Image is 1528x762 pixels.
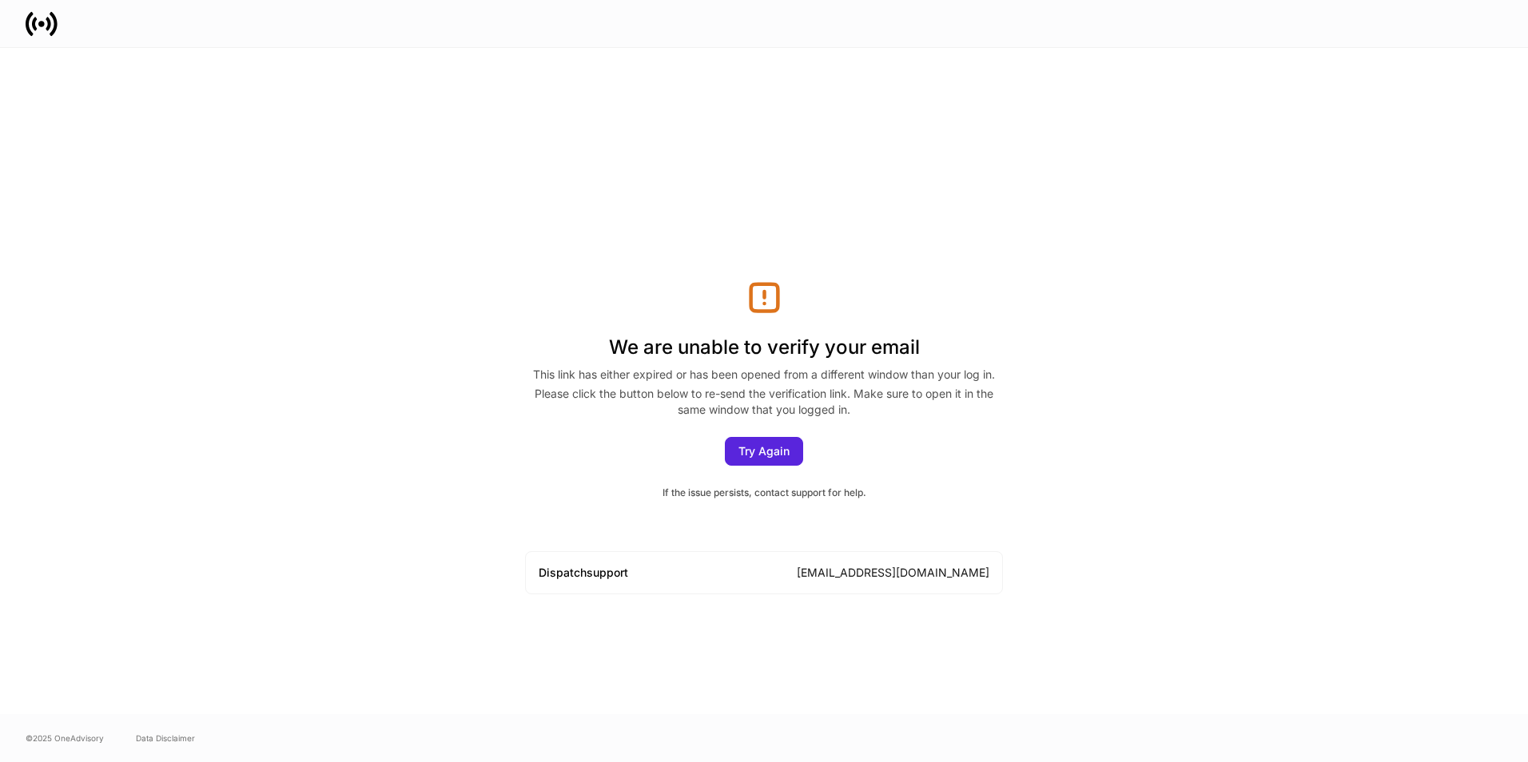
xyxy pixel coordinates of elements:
h1: We are unable to verify your email [525,316,1003,367]
div: Dispatch support [539,565,628,581]
span: © 2025 OneAdvisory [26,732,104,744]
div: If the issue persists, contact support for help. [525,485,1003,500]
div: Try Again [738,446,790,457]
button: Try Again [725,437,803,466]
div: This link has either expired or has been opened from a different window than your log in. [525,367,1003,386]
a: Data Disclaimer [136,732,195,744]
a: [EMAIL_ADDRESS][DOMAIN_NAME] [797,566,989,579]
div: Please click the button below to re-send the verification link. Make sure to open it in the same ... [525,386,1003,418]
